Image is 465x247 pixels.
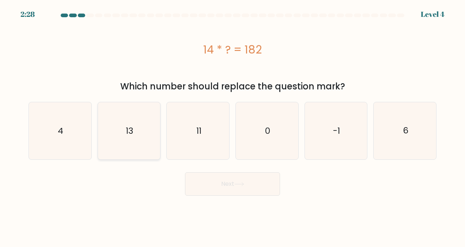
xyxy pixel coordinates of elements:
[265,125,270,137] text: 0
[196,125,201,137] text: 11
[29,41,436,58] div: 14 * ? = 182
[33,80,432,93] div: Which number should replace the question mark?
[333,125,340,137] text: -1
[20,9,35,20] div: 2:28
[421,9,445,20] div: Level 4
[126,125,133,137] text: 13
[403,125,408,137] text: 6
[185,172,280,196] button: Next
[58,125,63,137] text: 4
